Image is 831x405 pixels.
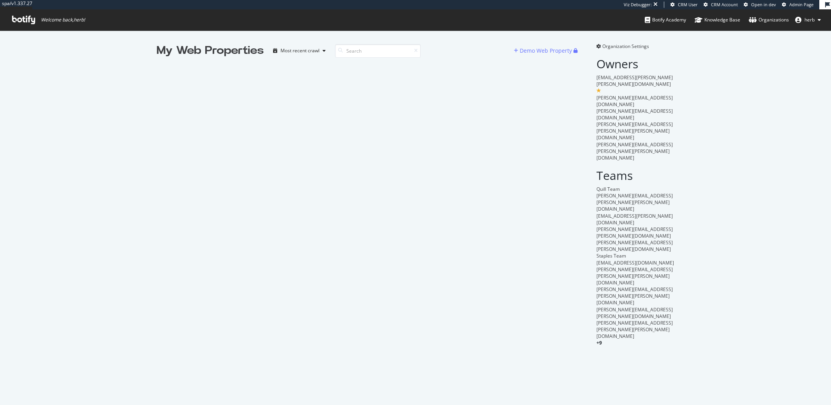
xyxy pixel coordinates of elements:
span: [PERSON_NAME][EMAIL_ADDRESS][PERSON_NAME][PERSON_NAME][DOMAIN_NAME] [596,121,673,141]
span: [PERSON_NAME][EMAIL_ADDRESS][PERSON_NAME][DOMAIN_NAME] [596,306,673,320]
a: Open in dev [744,2,776,8]
a: Admin Page [782,2,813,8]
div: Organizations [749,16,789,24]
span: [PERSON_NAME][EMAIL_ADDRESS][PERSON_NAME][PERSON_NAME][DOMAIN_NAME] [596,192,673,212]
span: [PERSON_NAME][EMAIL_ADDRESS][PERSON_NAME][PERSON_NAME][DOMAIN_NAME] [596,141,673,161]
div: Demo Web Property [520,47,572,55]
div: Knowledge Base [695,16,740,24]
span: Welcome back, herb ! [41,17,85,23]
button: Demo Web Property [514,44,573,57]
div: Staples Team [596,252,675,259]
span: [PERSON_NAME][EMAIL_ADDRESS][PERSON_NAME][DOMAIN_NAME] [596,239,673,252]
span: CRM Account [711,2,738,7]
input: Search [335,44,421,58]
span: + 9 [596,339,602,346]
div: My Web Properties [157,43,264,59]
span: [EMAIL_ADDRESS][PERSON_NAME][PERSON_NAME][DOMAIN_NAME] [596,74,673,87]
a: CRM Account [704,2,738,8]
a: Knowledge Base [695,9,740,30]
span: [EMAIL_ADDRESS][DOMAIN_NAME] [596,259,674,266]
a: CRM User [670,2,698,8]
span: Organization Settings [602,43,649,50]
span: [PERSON_NAME][EMAIL_ADDRESS][PERSON_NAME][PERSON_NAME][DOMAIN_NAME] [596,266,673,286]
a: Botify Academy [645,9,686,30]
a: Demo Web Property [514,47,573,54]
div: Quill Team [596,186,675,192]
span: [PERSON_NAME][EMAIL_ADDRESS][PERSON_NAME][PERSON_NAME][DOMAIN_NAME] [596,320,673,339]
div: Most recent crawl [281,48,319,53]
h2: Owners [596,57,675,70]
span: Open in dev [751,2,776,7]
a: Organizations [749,9,789,30]
div: Botify Academy [645,16,686,24]
span: [PERSON_NAME][EMAIL_ADDRESS][PERSON_NAME][DOMAIN_NAME] [596,226,673,239]
span: [EMAIL_ADDRESS][PERSON_NAME][DOMAIN_NAME] [596,213,673,226]
h2: Teams [596,169,675,182]
button: herb [789,14,827,26]
button: Most recent crawl [270,44,329,57]
span: herb [805,16,815,23]
span: CRM User [678,2,698,7]
span: Admin Page [789,2,813,7]
span: [PERSON_NAME][EMAIL_ADDRESS][DOMAIN_NAME] [596,94,673,108]
span: [PERSON_NAME][EMAIL_ADDRESS][DOMAIN_NAME] [596,108,673,121]
span: [PERSON_NAME][EMAIL_ADDRESS][PERSON_NAME][PERSON_NAME][DOMAIN_NAME] [596,286,673,306]
div: Viz Debugger: [624,2,652,8]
